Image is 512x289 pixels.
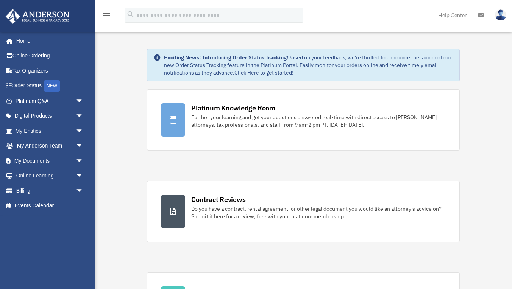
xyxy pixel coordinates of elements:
a: My Documentsarrow_drop_down [5,153,95,168]
a: Online Learningarrow_drop_down [5,168,95,183]
a: My Entitiesarrow_drop_down [5,123,95,138]
span: arrow_drop_down [76,109,91,124]
img: Anderson Advisors Platinum Portal [3,9,72,24]
span: arrow_drop_down [76,183,91,199]
div: Do you have a contract, rental agreement, or other legal document you would like an attorney's ad... [191,205,446,220]
div: Based on your feedback, we're thrilled to announce the launch of our new Order Status Tracking fe... [164,54,453,76]
div: Platinum Knowledge Room [191,103,275,113]
a: Digital Productsarrow_drop_down [5,109,95,124]
a: Platinum Q&Aarrow_drop_down [5,93,95,109]
span: arrow_drop_down [76,123,91,139]
a: menu [102,13,111,20]
i: search [126,10,135,19]
span: arrow_drop_down [76,93,91,109]
i: menu [102,11,111,20]
img: User Pic [495,9,506,20]
div: Contract Reviews [191,195,245,204]
a: Order StatusNEW [5,78,95,94]
a: Click Here to get started! [234,69,293,76]
span: arrow_drop_down [76,153,91,169]
span: arrow_drop_down [76,168,91,184]
a: Billingarrow_drop_down [5,183,95,198]
a: Home [5,33,91,48]
a: Events Calendar [5,198,95,213]
a: My Anderson Teamarrow_drop_down [5,138,95,154]
a: Contract Reviews Do you have a contract, rental agreement, or other legal document you would like... [147,181,460,242]
div: Further your learning and get your questions answered real-time with direct access to [PERSON_NAM... [191,113,446,129]
a: Online Ordering [5,48,95,64]
strong: Exciting News: Introducing Order Status Tracking! [164,54,288,61]
div: NEW [44,80,60,92]
span: arrow_drop_down [76,138,91,154]
a: Platinum Knowledge Room Further your learning and get your questions answered real-time with dire... [147,89,460,151]
a: Tax Organizers [5,63,95,78]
